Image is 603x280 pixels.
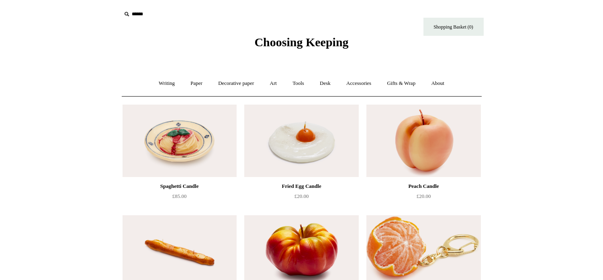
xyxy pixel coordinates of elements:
[263,73,284,94] a: Art
[285,73,311,94] a: Tools
[417,193,431,199] span: £20.00
[123,105,237,177] a: Spaghetti Candle Spaghetti Candle
[183,73,210,94] a: Paper
[380,73,423,94] a: Gifts & Wrap
[244,105,358,177] a: Fried Egg Candle Fried Egg Candle
[423,18,484,36] a: Shopping Basket (0)
[366,105,480,177] img: Peach Candle
[366,181,480,214] a: Peach Candle £20.00
[123,181,237,214] a: Spaghetti Candle £85.00
[366,105,480,177] a: Peach Candle Peach Candle
[151,73,182,94] a: Writing
[254,42,348,47] a: Choosing Keeping
[246,181,356,191] div: Fried Egg Candle
[244,181,358,214] a: Fried Egg Candle £20.00
[313,73,338,94] a: Desk
[294,193,309,199] span: £20.00
[211,73,261,94] a: Decorative paper
[254,35,348,49] span: Choosing Keeping
[339,73,378,94] a: Accessories
[125,181,235,191] div: Spaghetti Candle
[368,181,478,191] div: Peach Candle
[172,193,187,199] span: £85.00
[424,73,452,94] a: About
[244,105,358,177] img: Fried Egg Candle
[123,105,237,177] img: Spaghetti Candle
